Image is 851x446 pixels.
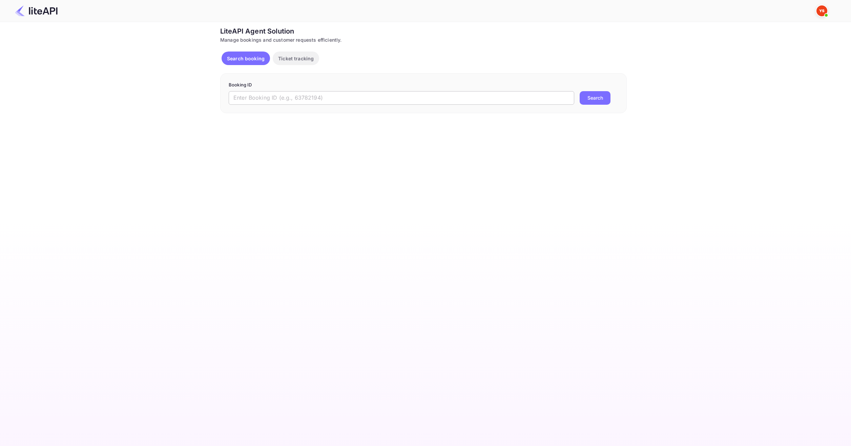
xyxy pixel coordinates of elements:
[229,91,574,105] input: Enter Booking ID (e.g., 63782194)
[816,5,827,16] img: Yandex Support
[227,55,265,62] p: Search booking
[15,5,58,16] img: LiteAPI Logo
[278,55,314,62] p: Ticket tracking
[220,26,627,36] div: LiteAPI Agent Solution
[220,36,627,43] div: Manage bookings and customer requests efficiently.
[229,82,618,88] p: Booking ID
[580,91,610,105] button: Search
